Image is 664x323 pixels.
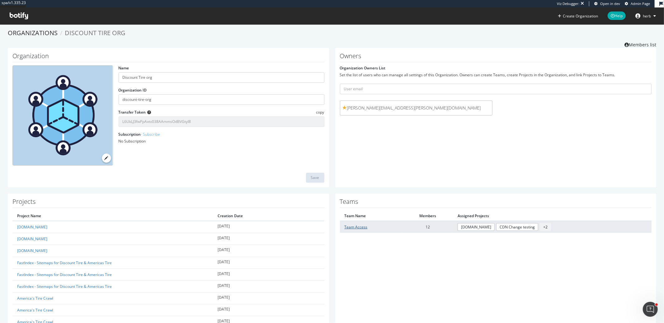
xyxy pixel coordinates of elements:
[625,1,650,6] a: Admin Page
[558,13,598,19] button: Create Organization
[345,224,368,230] a: Team Access
[213,269,324,280] td: [DATE]
[643,302,658,317] iframe: Intercom live chat
[17,296,53,301] a: America's Tire Crawl
[343,105,490,111] span: [PERSON_NAME][EMAIL_ADDRESS][PERSON_NAME][DOMAIN_NAME]
[340,211,403,221] th: Team Name
[453,211,652,221] th: Assigned Projects
[65,29,125,37] span: Discount Tire org
[631,1,650,6] span: Admin Page
[17,224,47,230] a: [DOMAIN_NAME]
[12,211,213,221] th: Project Name
[17,260,112,265] a: FastIndex - Sitemaps for Discount Tire & Americas Tire
[17,248,47,253] a: [DOMAIN_NAME]
[624,40,656,48] a: Members list
[17,307,53,313] a: America's Tire Crawl
[594,1,620,6] a: Open in dev
[119,65,129,71] label: Name
[340,72,652,77] div: Set the list of users who can manage all settings of this Organization. Owners can create Teams, ...
[213,257,324,269] td: [DATE]
[540,223,551,231] span: + 2
[119,138,324,144] div: No Subscription
[12,198,324,208] h1: Projects
[630,11,661,21] button: herb
[213,245,324,257] td: [DATE]
[119,94,324,105] input: Organization ID
[213,304,324,316] td: [DATE]
[17,236,47,241] a: [DOMAIN_NAME]
[213,293,324,304] td: [DATE]
[17,284,112,289] a: FastIndex - Sitemaps for Discount Tire & Americas Tire
[643,13,651,19] span: herb
[213,221,324,233] td: [DATE]
[119,110,146,115] label: Transfer Token
[600,1,620,6] span: Open in dev
[213,280,324,292] td: [DATE]
[311,175,319,180] div: Save
[316,110,324,115] span: copy
[403,211,453,221] th: Members
[213,211,324,221] th: Creation Date
[306,173,324,183] button: Save
[119,87,147,93] label: Organization ID
[119,72,324,83] input: name
[340,84,652,94] input: User email
[340,65,386,71] label: Organization Owners List
[12,53,324,62] h1: Organization
[119,132,160,137] label: Subscription
[213,233,324,245] td: [DATE]
[403,221,453,233] td: 12
[340,53,652,62] h1: Owners
[608,12,626,20] span: Help
[8,29,58,37] a: Organizations
[458,223,495,231] a: [DOMAIN_NAME]
[496,223,538,231] a: CDN Change testing
[17,272,112,277] a: FastIndex - Sitemaps for Discount Tire & Americas Tire
[340,198,652,208] h1: Teams
[557,1,579,6] div: Viz Debugger:
[141,132,160,137] a: - Subscribe
[8,29,656,38] ol: breadcrumbs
